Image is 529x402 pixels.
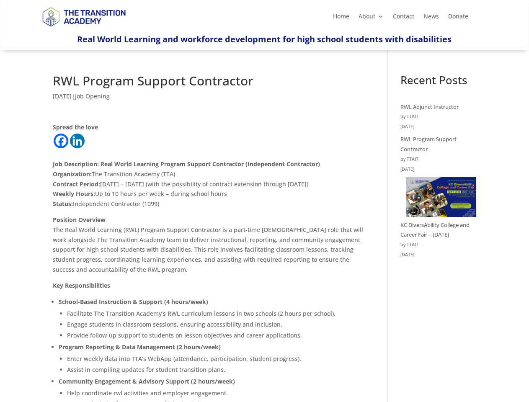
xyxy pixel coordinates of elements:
div: Spread the love [53,122,364,132]
a: Home [333,13,349,23]
strong: Community Engagement & Advisory Support (2 hours/week) [59,377,235,385]
span: [DATE] [53,92,72,100]
a: RWL Adjunct Instructor [400,103,459,111]
strong: School-Based Instruction & Support (4 hours/week) [59,298,208,306]
p: The Transition Academy (TTA) [DATE] – [DATE] (with the possibility of contract extension through ... [53,149,364,215]
li: Facilitate The Transition Academy’s RWL curriculum lessons in two schools (2 hours per school). [67,308,364,319]
a: Facebook [54,134,68,148]
div: by TTAIT [400,112,476,122]
strong: Job Description: Real World Learning Program Support Contractor (Independent Contractor) Organiza... [53,160,320,178]
strong: Contract Period: [53,180,100,188]
a: KC DiversAbility College and Career Fair – [DATE] [400,221,470,239]
time: [DATE] [400,165,476,175]
a: Contact [393,13,414,23]
strong: Status: [53,200,73,208]
p: | [53,91,364,108]
li: Engage students in classroom sessions, ensuring accessibility and inclusion. [67,319,364,330]
a: About [359,13,384,23]
span: Real World Learning and workforce development for high school students with disabilities [77,33,452,45]
a: News [423,13,439,23]
li: Help coordinate rwl activities and employer engagement. [67,388,364,399]
a: Logo-Noticias [39,25,129,33]
strong: Weekly Hours: [53,190,95,198]
img: TTA Brand_TTA Primary Logo_Horizontal_Light BG [39,2,129,31]
h1: RWL Program Support Contractor [53,75,364,91]
div: by TTAIT [400,240,476,250]
a: Job Opening [75,92,110,100]
time: [DATE] [400,122,476,132]
strong: Program Reporting & Data Management (2 hours/week) [59,343,221,351]
a: Donate [448,13,468,23]
time: [DATE] [400,250,476,260]
a: RWL Program Support Contractor [400,135,457,153]
li: Provide follow-up support to students on lesson objectives and career applications. [67,330,364,341]
p: The Real World Learning (RWL) Program Support Contractor is a part-time [DEMOGRAPHIC_DATA] role t... [53,215,364,281]
div: by TTAIT [400,155,476,165]
li: Enter weekly data into TTA’s WebApp (attendance, participation, student progress). [67,353,364,364]
strong: Position Overview [53,216,106,224]
li: Assist in compiling updates for student transition plans. [67,364,364,375]
strong: Key Responsibilities [53,281,110,289]
a: Linkedin [70,134,85,148]
h2: Recent Posts [400,75,476,90]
